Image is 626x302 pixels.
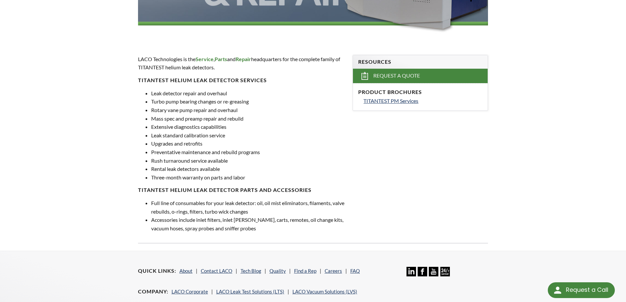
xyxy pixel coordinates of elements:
[138,77,267,83] strong: TitanTest Helium Leak Detector Services
[151,173,345,182] li: Three-month warranty on parts and labor
[440,267,450,276] img: 24/7 Support Icon
[151,106,345,114] li: Rotary vane pump repair and overhaul
[196,56,214,62] strong: Service
[552,285,563,295] img: round button
[138,187,312,193] strong: TitanTest Helium Leak Detector Parts and Accessories
[353,69,488,83] a: Request a Quote
[363,97,482,105] a: TITANTEST PM Services
[151,97,345,106] li: Turbo pump bearing changes or re-greasing
[294,268,316,274] a: Find a Rep
[151,114,345,123] li: Mass spec and preamp repair and rebuild
[269,268,286,274] a: Quality
[350,268,360,274] a: FAQ
[151,89,345,98] li: Leak detector repair and overhaul
[358,58,482,65] h4: Resources
[151,216,345,232] li: Accessories include inlet filters, inlet [PERSON_NAME], carts, remotes, oil change kits, vacuum h...
[138,55,345,72] p: LACO Technologies is the , and headquarters for the complete family of TITANTEST helium leak dete...
[201,268,232,274] a: Contact LACO
[151,165,345,173] li: Rental leak detectors available
[179,268,193,274] a: About
[138,288,168,295] h4: Company
[151,199,345,216] li: Full line of consumables for your leak detector: oil, oil mist eliminators, filaments, valve rebu...
[151,148,345,156] li: Preventative maintenance and rebuild programs
[151,139,345,148] li: Upgrades and retrofits
[241,268,261,274] a: Tech Blog
[138,267,176,274] h4: Quick Links
[151,123,345,131] li: Extensive diagnostics capabilities
[216,289,284,294] a: LACO Leak Test Solutions (LTS)
[151,156,345,165] li: Rush turnaround service available
[236,56,251,62] strong: Repair
[440,271,450,277] a: 24/7 Support
[566,282,608,297] div: Request a Call
[358,89,482,96] h4: Product Brochures
[363,98,418,104] span: TITANTEST PM Services
[151,131,345,140] li: Leak standard calibration service
[172,289,208,294] a: LACO Corporate
[215,56,227,62] strong: Parts
[325,268,342,274] a: Careers
[548,282,615,298] div: Request a Call
[373,72,420,79] span: Request a Quote
[292,289,357,294] a: LACO Vacuum Solutions (LVS)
